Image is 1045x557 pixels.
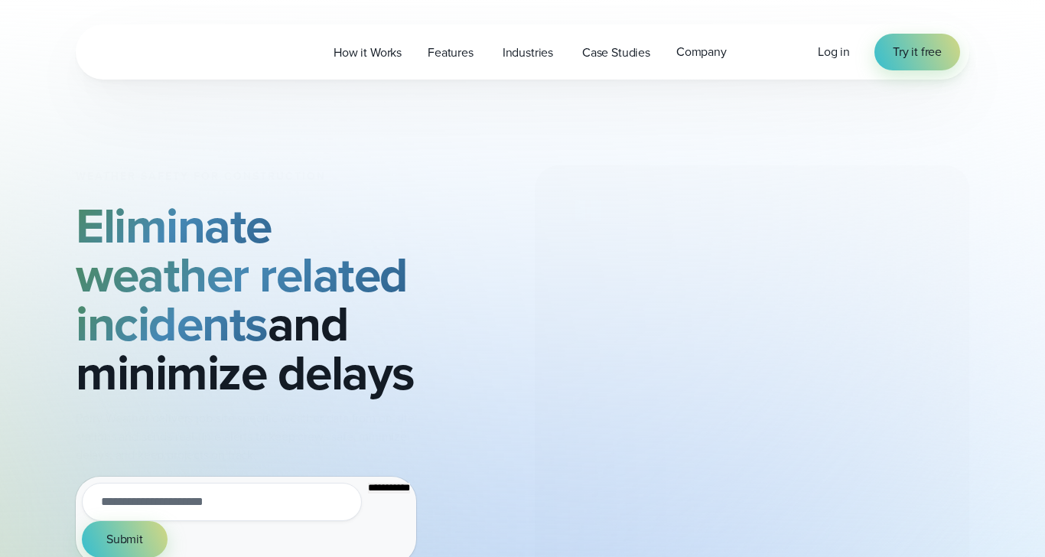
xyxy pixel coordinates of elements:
[874,34,960,70] a: Try it free
[569,37,663,68] a: Case Studies
[503,44,553,62] span: Industries
[676,43,727,61] span: Company
[582,44,650,62] span: Case Studies
[818,43,850,61] a: Log in
[321,37,415,68] a: How it Works
[818,43,850,60] span: Log in
[334,44,402,62] span: How it Works
[428,44,474,62] span: Features
[893,43,942,61] span: Try it free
